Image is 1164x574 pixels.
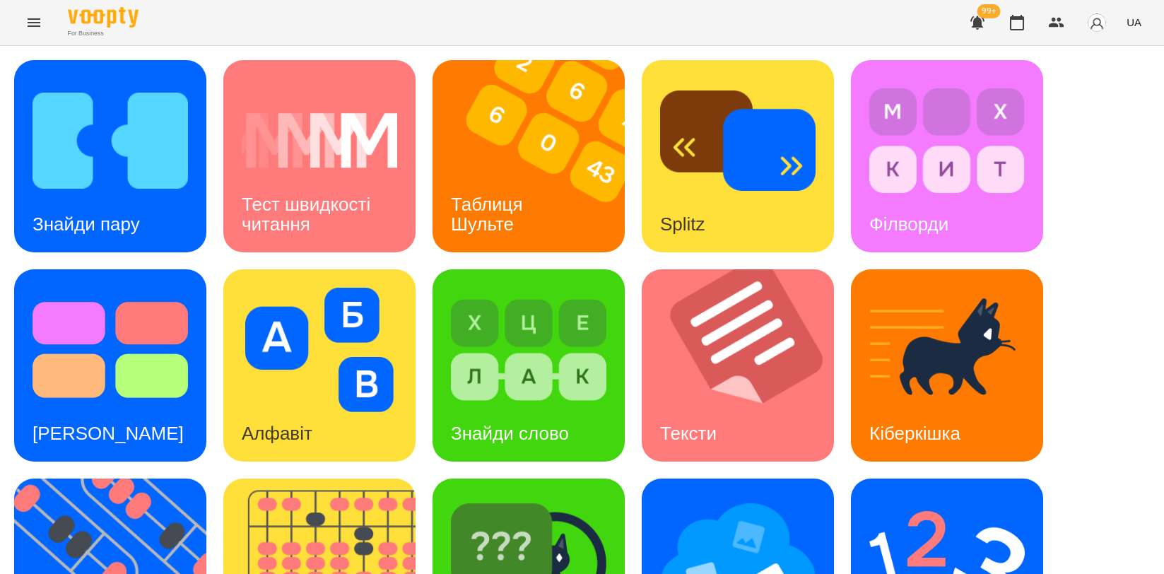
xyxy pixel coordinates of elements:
a: ТекстиТексти [642,269,834,462]
img: Тест швидкості читання [242,78,397,203]
h3: Тексти [660,423,717,444]
img: Splitz [660,78,816,203]
a: АлфавітАлфавіт [223,269,416,462]
a: Знайди словоЗнайди слово [433,269,625,462]
span: 99+ [977,4,1001,18]
h3: Таблиця Шульте [451,194,528,234]
img: Таблиця Шульте [433,60,642,252]
a: Знайди паруЗнайди пару [14,60,206,252]
img: Кіберкішка [869,288,1025,412]
h3: Знайди слово [451,423,569,444]
img: Алфавіт [242,288,397,412]
button: UA [1121,9,1147,35]
a: Таблиця ШультеТаблиця Шульте [433,60,625,252]
a: КіберкішкаКіберкішка [851,269,1043,462]
a: Тест швидкості читанняТест швидкості читання [223,60,416,252]
img: avatar_s.png [1087,13,1107,33]
button: Menu [17,6,51,40]
img: Voopty Logo [68,7,139,28]
h3: Кіберкішка [869,423,960,444]
img: Тексти [642,269,852,462]
h3: Філворди [869,213,948,235]
h3: Знайди пару [33,213,140,235]
img: Тест Струпа [33,288,188,412]
h3: Тест швидкості читання [242,194,375,234]
h3: Алфавіт [242,423,312,444]
span: For Business [68,29,139,38]
img: Філворди [869,78,1025,203]
a: ФілвордиФілворди [851,60,1043,252]
a: Тест Струпа[PERSON_NAME] [14,269,206,462]
a: SplitzSplitz [642,60,834,252]
img: Знайди пару [33,78,188,203]
img: Знайди слово [451,288,606,412]
h3: [PERSON_NAME] [33,423,184,444]
h3: Splitz [660,213,705,235]
span: UA [1127,15,1141,30]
